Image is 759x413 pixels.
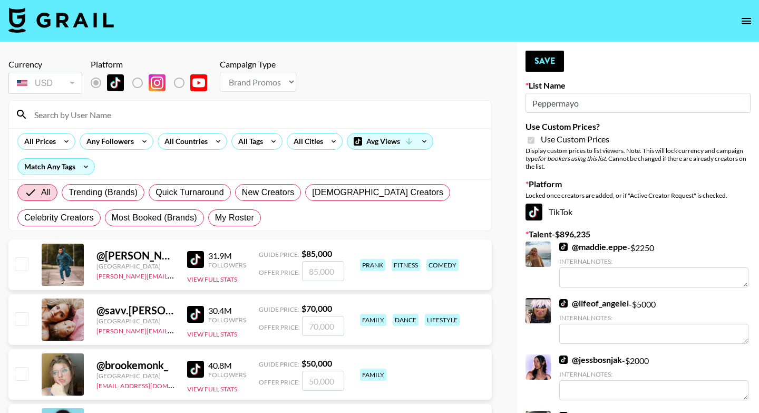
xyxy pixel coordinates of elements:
img: TikTok [526,204,542,220]
img: TikTok [187,306,204,323]
div: All Prices [18,133,58,149]
input: 85,000 [302,261,344,281]
div: Match Any Tags [18,159,94,175]
span: All [41,186,51,199]
em: for bookers using this list [538,155,606,162]
img: TikTok [559,243,568,251]
span: Celebrity Creators [24,212,94,224]
a: @lifeof_angelei [559,298,629,309]
label: List Name [526,80,751,91]
div: comedy [426,259,459,271]
div: 30.4M [208,305,246,316]
div: USD [11,74,80,92]
span: Guide Price: [259,305,299,313]
input: 70,000 [302,316,344,336]
button: Save [526,51,564,72]
div: Internal Notes: [559,370,748,378]
span: [DEMOGRAPHIC_DATA] Creators [312,186,443,199]
div: family [360,314,386,326]
div: Followers [208,371,246,379]
div: All Tags [232,133,265,149]
div: dance [393,314,419,326]
div: @ [PERSON_NAME].[PERSON_NAME] [96,249,174,262]
span: New Creators [242,186,295,199]
img: Grail Talent [8,7,114,33]
a: [EMAIL_ADDRESS][DOMAIN_NAME] [96,380,202,390]
div: Followers [208,261,246,269]
strong: $ 50,000 [301,358,332,368]
a: [PERSON_NAME][EMAIL_ADDRESS][DOMAIN_NAME] [96,325,252,335]
img: YouTube [190,74,207,91]
input: 50,000 [302,371,344,391]
span: Offer Price: [259,323,300,331]
span: My Roster [215,212,254,224]
div: Locked once creators are added, or if "Active Creator Request" is checked. [526,191,751,199]
a: [PERSON_NAME][EMAIL_ADDRESS][DOMAIN_NAME] [96,270,252,280]
div: Internal Notes: [559,314,748,322]
div: List locked to TikTok. [91,72,216,94]
div: - $ 2250 [559,242,748,287]
div: Any Followers [80,133,136,149]
span: Use Custom Prices [541,134,609,145]
input: Search by User Name [28,106,485,123]
div: Campaign Type [220,59,296,70]
div: Avg Views [347,133,433,149]
div: Internal Notes: [559,257,748,265]
label: Use Custom Prices? [526,121,751,132]
button: View Full Stats [187,385,237,393]
button: View Full Stats [187,330,237,338]
div: 40.8M [208,360,246,371]
div: Currency [8,59,82,70]
div: Platform [91,59,216,70]
div: @ savv.[PERSON_NAME] [96,304,174,317]
div: lifestyle [425,314,460,326]
a: @maddie.eppe [559,242,627,252]
div: All Cities [287,133,325,149]
div: Followers [208,316,246,324]
img: TikTok [107,74,124,91]
img: TikTok [559,356,568,364]
div: 31.9M [208,251,246,261]
div: prank [360,259,385,271]
div: TikTok [526,204,751,220]
img: TikTok [559,299,568,308]
label: Platform [526,179,751,189]
strong: $ 85,000 [301,248,332,258]
div: family [360,369,386,381]
img: TikTok [187,361,204,378]
div: [GEOGRAPHIC_DATA] [96,262,174,270]
div: [GEOGRAPHIC_DATA] [96,372,174,380]
div: fitness [392,259,420,271]
span: Guide Price: [259,360,299,368]
div: Display custom prices to list viewers. Note: This will lock currency and campaign type . Cannot b... [526,147,751,170]
div: All Countries [158,133,210,149]
button: open drawer [736,11,757,32]
div: Currency is locked to USD [8,70,82,96]
span: Guide Price: [259,251,299,258]
label: Talent - $ 896,235 [526,229,751,239]
div: - $ 2000 [559,354,748,400]
div: - $ 5000 [559,298,748,344]
span: Offer Price: [259,268,300,276]
span: Offer Price: [259,378,300,386]
div: [GEOGRAPHIC_DATA] [96,317,174,325]
img: TikTok [187,251,204,268]
img: Instagram [149,74,166,91]
span: Trending (Brands) [69,186,138,199]
div: @ brookemonk_ [96,359,174,372]
strong: $ 70,000 [301,303,332,313]
button: View Full Stats [187,275,237,283]
a: @jessbosnjak [559,354,622,365]
span: Quick Turnaround [155,186,224,199]
span: Most Booked (Brands) [112,212,197,224]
